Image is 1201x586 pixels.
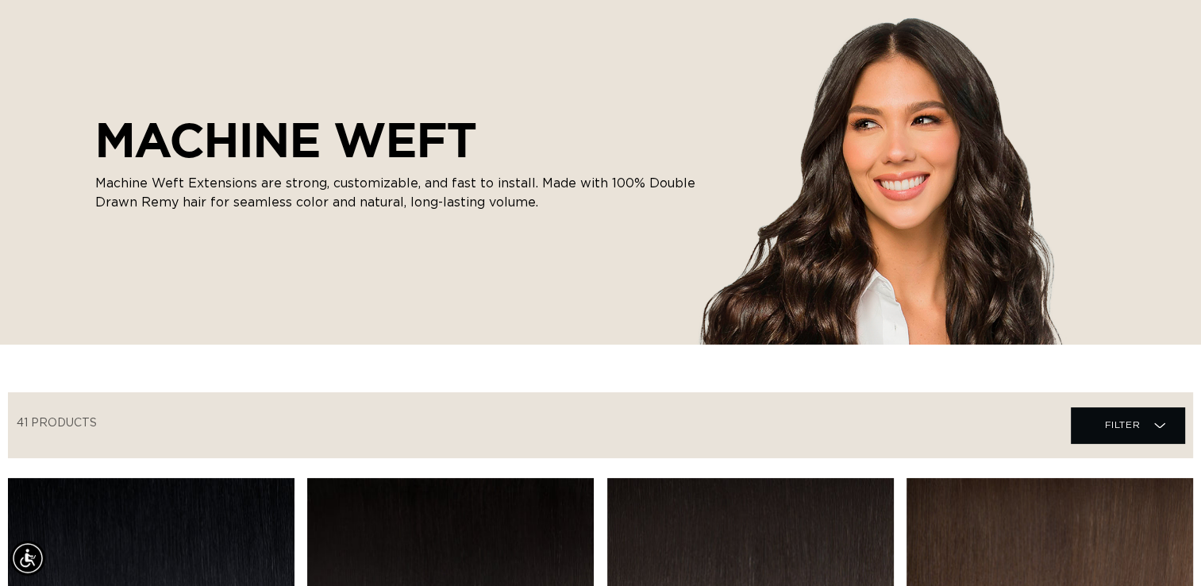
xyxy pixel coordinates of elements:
span: 41 products [17,418,97,429]
h2: MACHINE WEFT [95,112,699,168]
summary: Filter [1071,407,1184,443]
span: Filter [1104,410,1140,440]
div: Accessibility Menu [10,541,45,576]
p: Machine Weft Extensions are strong, customizable, and fast to install. Made with 100% Double Draw... [95,174,699,212]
